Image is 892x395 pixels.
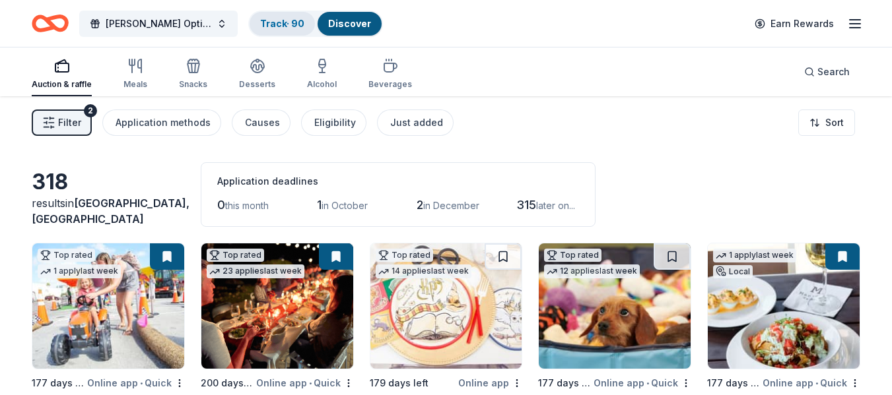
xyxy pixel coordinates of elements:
img: Image for CookinGenie [201,243,353,369]
div: 177 days left [707,375,760,391]
button: Desserts [239,53,275,96]
img: Image for BarkBox [539,243,691,369]
img: Image for Oriental Trading [370,243,522,369]
div: Online app Quick [87,375,185,391]
div: 1 apply last week [713,249,796,262]
span: 315 [516,198,536,212]
div: 177 days left [538,375,591,391]
div: Top rated [207,249,264,262]
div: Application methods [116,115,211,131]
div: Meals [123,79,147,90]
span: [GEOGRAPHIC_DATA], [GEOGRAPHIC_DATA] [32,197,189,226]
div: Causes [245,115,280,131]
span: Filter [58,115,81,131]
span: in October [322,200,368,211]
button: Eligibility [301,109,366,136]
button: Meals [123,53,147,96]
div: 14 applies last week [376,264,471,278]
span: in [32,197,189,226]
img: Image for Marlow's Tavern [708,243,860,369]
span: • [646,378,649,388]
div: 177 days left [32,375,85,391]
button: Alcohol [307,53,337,96]
div: 23 applies last week [207,264,304,278]
div: 12 applies last week [544,264,640,278]
span: 1 [317,198,322,212]
span: • [815,378,818,388]
button: Filter2 [32,109,92,136]
span: Search [817,64,850,80]
button: Snacks [179,53,207,96]
div: Alcohol [307,79,337,90]
button: Track· 90Discover [248,11,383,37]
a: Track· 90 [260,18,304,29]
span: this month [225,200,269,211]
div: Auction & raffle [32,79,92,90]
div: Online app Quick [594,375,691,391]
div: 179 days left [370,375,429,391]
span: • [309,378,312,388]
a: Home [32,8,69,39]
button: [PERSON_NAME] Options [79,11,238,37]
div: Application deadlines [217,173,579,189]
div: Top rated [38,249,95,262]
div: Snacks [179,79,207,90]
div: Online app [458,375,522,391]
div: Just added [390,115,443,131]
span: 0 [217,198,225,212]
span: • [140,378,143,388]
div: Eligibility [314,115,356,131]
div: Local [713,265,753,278]
a: Discover [328,18,371,29]
div: Desserts [239,79,275,90]
div: Top rated [376,249,433,262]
div: 200 days left [201,375,254,391]
button: Application methods [102,109,221,136]
span: [PERSON_NAME] Options [106,16,211,32]
button: Beverages [368,53,412,96]
div: 2 [84,104,97,117]
button: Sort [798,109,855,136]
div: Beverages [368,79,412,90]
span: 2 [417,198,423,212]
button: Causes [232,109,291,136]
img: Image for Crayola Experience (Orlando) [32,243,184,369]
span: Sort [825,115,844,131]
div: Online app Quick [763,375,860,391]
div: Top rated [544,249,601,262]
span: later on... [536,200,575,211]
a: Earn Rewards [747,12,842,36]
div: results [32,195,185,227]
span: in December [423,200,479,211]
div: Online app Quick [256,375,354,391]
button: Auction & raffle [32,53,92,96]
div: 318 [32,169,185,195]
button: Search [794,59,860,85]
div: 1 apply last week [38,264,121,278]
button: Just added [377,109,454,136]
